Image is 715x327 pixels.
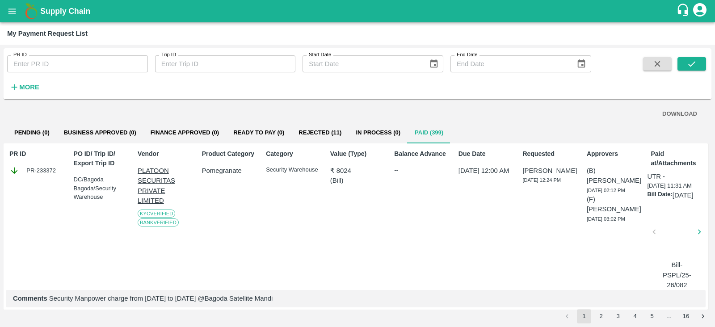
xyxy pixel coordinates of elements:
button: Choose date [573,55,590,72]
p: PR ID [9,149,64,159]
p: PO ID/ Trip ID/ Export Trip ID [74,149,128,168]
p: Bill Date: [647,190,672,200]
p: Requested [522,149,577,159]
p: [PERSON_NAME] [522,166,577,176]
div: [DATE] 11:31 AM [647,172,705,290]
p: [DATE] 12:00 AM [458,166,513,176]
p: PLATOON SECURITAS PRIVATE LIMITED [138,166,192,205]
p: ( Bill ) [330,176,385,185]
button: DOWNLOAD [659,106,701,122]
p: Balance Advance [394,149,449,159]
div: DC/Bagoda Bagoda/Security Warehouse [74,175,128,201]
nav: pagination navigation [559,309,711,323]
div: account of current user [692,2,708,21]
button: Go to page 16 [679,309,693,323]
button: Choose date [425,55,442,72]
button: Go to page 3 [611,309,625,323]
span: Bank Verified [138,218,179,226]
p: [DATE] [673,190,694,200]
button: Go to next page [696,309,710,323]
button: open drawer [2,1,22,21]
span: [DATE] 02:12 PM [587,188,625,193]
button: More [7,80,42,95]
a: Supply Chain [40,5,676,17]
label: End Date [457,51,477,59]
b: Supply Chain [40,7,90,16]
button: Finance Approved (0) [143,122,226,143]
p: ₹ 8024 [330,166,385,176]
p: Paid at/Attachments [651,149,705,168]
div: … [662,312,676,321]
label: Start Date [309,51,331,59]
label: Trip ID [161,51,176,59]
input: Start Date [303,55,421,72]
div: customer-support [676,3,692,19]
input: End Date [450,55,569,72]
input: Enter Trip ID [155,55,296,72]
button: Pending (0) [7,122,57,143]
div: My Payment Request List [7,28,88,39]
p: Due Date [458,149,513,159]
button: Ready To Pay (0) [226,122,291,143]
p: Security Warehouse [266,166,320,174]
label: PR ID [13,51,27,59]
button: Paid (399) [408,122,450,143]
input: Enter PR ID [7,55,148,72]
p: Approvers [587,149,641,159]
p: Vendor [138,149,192,159]
button: Go to page 5 [645,309,659,323]
button: Business Approved (0) [57,122,143,143]
p: UTR - [647,172,665,181]
p: Security Manpower charge from [DATE] to [DATE] @Bagoda Satellite Mandi [13,293,698,303]
b: Comments [13,295,47,302]
button: Rejected (11) [291,122,349,143]
span: [DATE] 12:24 PM [522,177,561,183]
img: logo [22,2,40,20]
div: -- [394,166,449,175]
span: KYC Verified [138,210,175,218]
p: Product Category [202,149,257,159]
p: (F) [PERSON_NAME] [587,194,641,214]
button: In Process (0) [349,122,408,143]
strong: More [19,84,39,91]
div: PR-233372 [9,166,64,176]
p: Pomegranate [202,166,257,176]
span: [DATE] 03:02 PM [587,216,625,222]
p: (B) [PERSON_NAME] [587,166,641,186]
p: Category [266,149,320,159]
p: Bill-PSPL/25-26/082 [658,260,696,290]
button: Go to page 2 [594,309,608,323]
p: Value (Type) [330,149,385,159]
button: Go to page 4 [628,309,642,323]
button: page 1 [577,309,591,323]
